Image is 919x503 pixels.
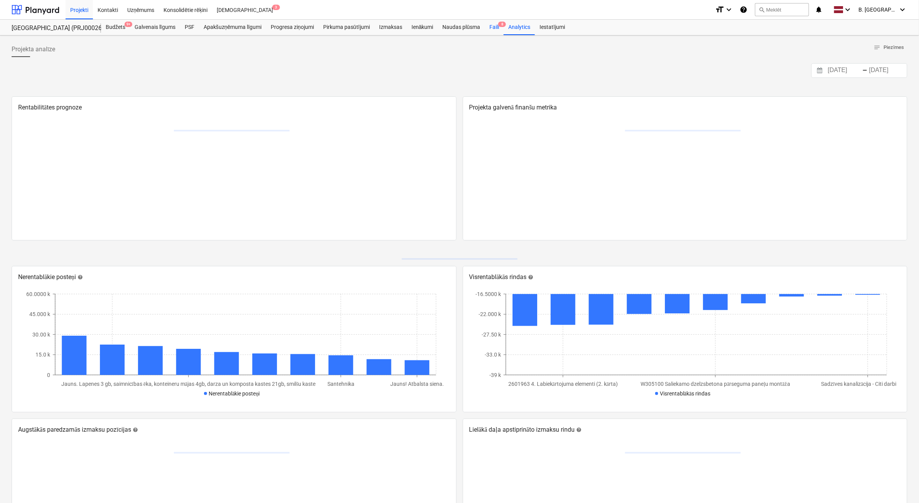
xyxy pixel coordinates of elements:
[873,44,880,51] span: notes
[476,291,501,297] tspan: -16.5000 k
[813,66,826,75] button: Interact with the calendar and add the check-in date for your trip.
[880,466,919,503] iframe: Chat Widget
[125,22,132,27] span: 9+
[101,20,130,35] a: Budžets9+
[18,103,450,112] p: Rentabilitātes prognoze
[32,331,51,338] tspan: 30.00 k
[469,273,901,282] div: Visrentablākās rindas
[180,20,199,35] a: PSF
[319,20,374,35] a: Pirkuma pasūtījumi
[12,24,92,32] div: [GEOGRAPHIC_DATA] (PRJ0002627, K-1 un K-2(2.kārta) 2601960
[508,380,618,387] tspan: 2601963 4. Labiekārtojuma elementi (2. kārta)
[47,372,50,378] tspan: 0
[724,5,734,14] i: keyboard_arrow_down
[199,20,266,35] a: Apakšuzņēmuma līgumi
[390,380,444,387] tspan: Jauns! Atbalsta siena.
[35,352,51,358] tspan: 15.0 k
[843,5,853,14] i: keyboard_arrow_down
[482,331,501,338] tspan: -27.50 k
[535,20,570,35] a: Iestatījumi
[101,20,130,35] div: Budžets
[575,427,582,432] span: help
[826,65,866,76] input: Sākuma datums
[209,390,260,397] span: Nerentablākie posteņi
[61,380,315,387] tspan: Jauns. Lapenes 3 gb, saimnicības ēka, konteineru mājas 4gb, darza un komposta kastes 21gb, smilšu...
[130,20,180,35] a: Galvenais līgums
[76,274,83,280] span: help
[131,427,138,432] span: help
[438,20,485,35] a: Naudas plūsma
[479,311,501,317] tspan: -22.000 k
[469,425,901,434] div: Lielākā daļa apstiprināto izmaksu rindu
[469,103,901,112] p: Projekta galvenā finanšu metrika
[489,372,501,378] tspan: -39 k
[815,5,823,14] i: notifications
[29,311,51,317] tspan: 45.000 k
[641,380,791,387] tspan: W305100 Saliekamo dzelzsbetona pārseguma paneļu montāža
[755,3,809,16] button: Meklēt
[863,68,868,73] div: -
[759,7,765,13] span: search
[898,5,907,14] i: keyboard_arrow_down
[868,65,907,76] input: Beigu datums
[498,22,506,27] span: 8
[873,43,904,52] span: Piezīmes
[272,5,280,10] span: 3
[374,20,407,35] a: Izmaksas
[327,380,354,387] tspan: Santehnika
[266,20,319,35] a: Progresa ziņojumi
[12,45,55,54] span: Projekta analīze
[18,425,450,434] div: Augstākās paredzamās izmaksu pozīcijas
[870,42,907,54] button: Piezīmes
[821,380,897,387] tspan: Sadzīves kanalizācija - Citi darbi
[715,5,724,14] i: format_size
[18,273,450,282] div: Nerentablākie posteņi
[859,7,897,13] span: B. [GEOGRAPHIC_DATA]
[527,274,534,280] span: help
[485,20,504,35] div: Faili
[740,5,747,14] i: Zināšanu pamats
[407,20,438,35] a: Ienākumi
[26,291,51,297] tspan: 60.0000 k
[660,390,710,397] span: Visrentablākās rindas
[504,20,535,35] a: Analytics
[485,352,501,358] tspan: -33.0 k
[485,20,504,35] a: Faili8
